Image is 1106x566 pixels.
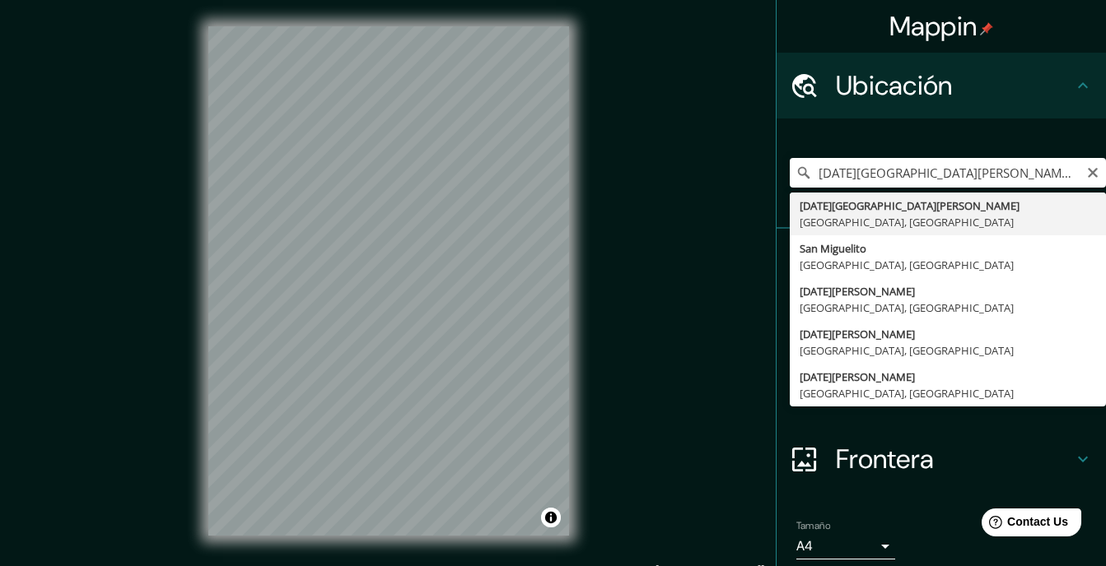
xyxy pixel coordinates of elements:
button: Alternar atribución [541,508,561,527]
h4: Diseño [836,377,1073,410]
div: [DATE][PERSON_NAME] [800,369,1096,385]
canvas: Mapa [208,26,569,536]
div: San Miguelito [800,240,1096,257]
label: Tamaño [796,519,830,533]
h4: Ubicación [836,69,1073,102]
input: Elige tu ciudad o área [790,158,1106,188]
button: Claro [1086,164,1099,179]
div: [GEOGRAPHIC_DATA], [GEOGRAPHIC_DATA] [800,342,1096,359]
h4: Frontera [836,443,1073,476]
div: Frontera [777,426,1106,492]
img: pin-icon.png [980,22,993,35]
div: A4 [796,533,895,559]
font: Mappin [889,9,978,44]
div: [DATE][PERSON_NAME] [800,283,1096,299]
div: [GEOGRAPHIC_DATA], [GEOGRAPHIC_DATA] [800,385,1096,401]
div: Diseño [777,360,1106,426]
div: Ubicación [777,53,1106,118]
div: Pines [777,229,1106,295]
div: Estilo [777,295,1106,360]
div: [DATE][PERSON_NAME] [800,326,1096,342]
div: [DATE][GEOGRAPHIC_DATA][PERSON_NAME] [800,197,1096,214]
iframe: Help widget launcher [959,502,1088,548]
div: [GEOGRAPHIC_DATA], [GEOGRAPHIC_DATA] [800,299,1096,316]
div: [GEOGRAPHIC_DATA], [GEOGRAPHIC_DATA] [800,214,1096,230]
div: [GEOGRAPHIC_DATA], [GEOGRAPHIC_DATA] [800,257,1096,273]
